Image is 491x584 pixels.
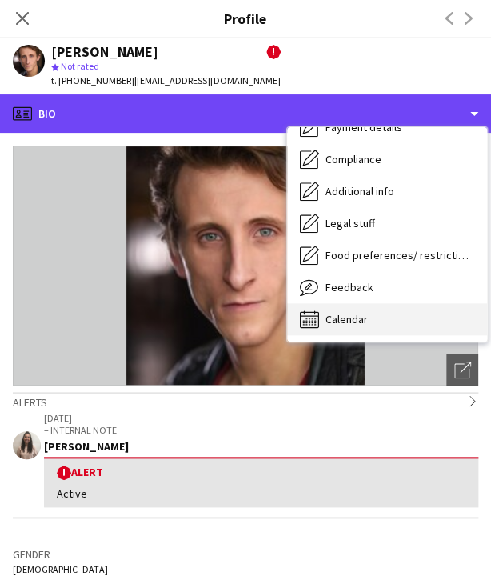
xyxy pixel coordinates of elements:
span: Additional info [325,184,394,198]
div: [PERSON_NAME] [51,45,158,59]
div: Compliance [287,143,487,175]
span: ! [266,45,281,59]
div: [PERSON_NAME] [44,439,478,454]
div: Feedback [287,271,487,303]
span: Food preferences/ restrictions [325,248,474,262]
div: Open photos pop-in [446,354,478,386]
div: Calendar [287,303,487,335]
div: Food preferences/ restrictions [287,239,487,271]
p: – INTERNAL NOTE [44,424,478,436]
img: Crew avatar or photo [13,146,478,386]
div: Active [57,486,465,501]
div: Alert [57,465,465,480]
span: Calendar [325,312,368,326]
span: | [EMAIL_ADDRESS][DOMAIN_NAME] [134,74,281,86]
h3: Gender [13,547,478,562]
span: t. [PHONE_NUMBER] [51,74,134,86]
span: Compliance [325,152,381,166]
span: Not rated [61,60,99,72]
p: [DATE] [44,412,478,424]
span: Feedback [325,280,373,294]
span: ! [57,466,71,480]
div: Legal stuff [287,207,487,239]
div: Alerts [13,392,478,410]
span: [DEMOGRAPHIC_DATA] [13,563,108,575]
div: Additional info [287,175,487,207]
span: Legal stuff [325,216,375,230]
div: Payment details [287,111,487,143]
span: Payment details [325,120,402,134]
